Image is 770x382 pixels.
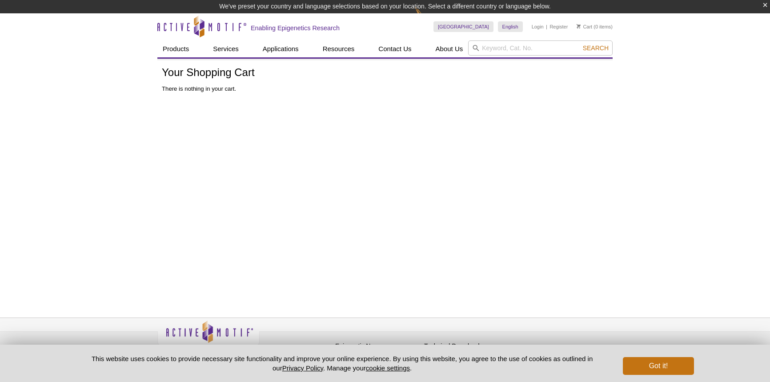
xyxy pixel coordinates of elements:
[157,40,194,57] a: Products
[366,364,410,372] button: cookie settings
[335,342,420,350] h4: Epigenetic News
[251,24,340,32] h2: Enabling Epigenetics Research
[424,342,509,350] h4: Technical Downloads
[468,40,613,56] input: Keyword, Cat. No.
[257,40,304,57] a: Applications
[76,354,608,373] p: This website uses cookies to provide necessary site functionality and improve your online experie...
[623,357,694,375] button: Got it!
[498,21,523,32] a: English
[162,67,608,80] h1: Your Shopping Cart
[577,21,613,32] li: (0 items)
[577,24,581,28] img: Your Cart
[157,318,260,354] img: Active Motif,
[433,21,493,32] a: [GEOGRAPHIC_DATA]
[546,21,547,32] li: |
[282,364,323,372] a: Privacy Policy
[264,341,299,354] a: Privacy Policy
[162,85,608,93] p: There is nothing in your cart.
[549,24,568,30] a: Register
[317,40,360,57] a: Resources
[373,40,417,57] a: Contact Us
[577,24,592,30] a: Cart
[430,40,469,57] a: About Us
[513,334,580,353] table: Click to Verify - This site chose Symantec SSL for secure e-commerce and confidential communicati...
[532,24,544,30] a: Login
[415,7,439,28] img: Change Here
[580,44,611,52] button: Search
[583,44,609,52] span: Search
[208,40,244,57] a: Services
